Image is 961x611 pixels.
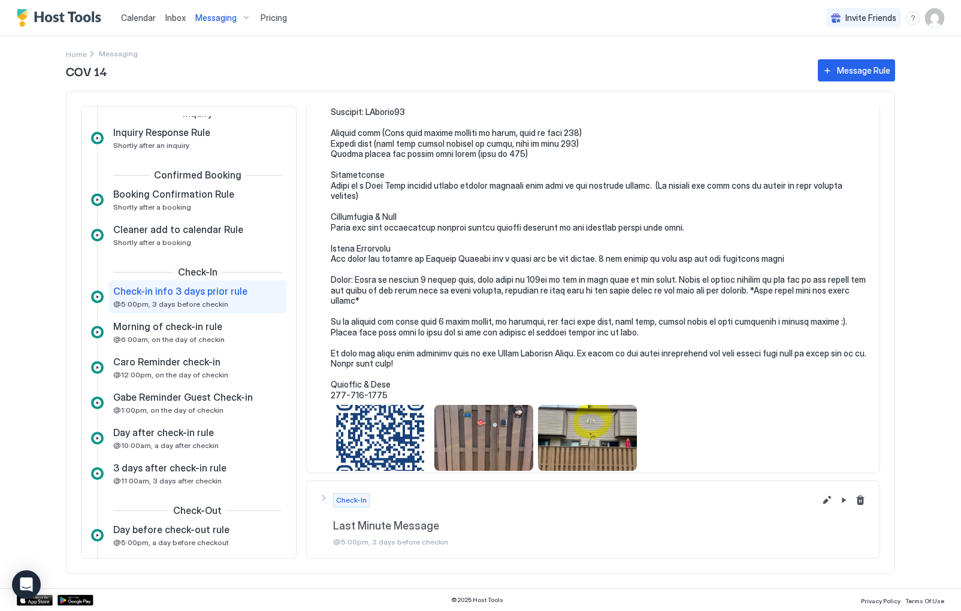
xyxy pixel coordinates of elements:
span: Privacy Policy [861,597,900,604]
button: Message Rule [818,59,895,81]
div: User profile [925,8,944,28]
span: Calendar [121,13,156,23]
span: @6:00am, on the day of checkin [113,335,225,344]
span: COV 14 [66,62,806,80]
div: Breadcrumb [66,47,87,60]
a: Terms Of Use [905,594,944,606]
span: Check-In [178,266,217,278]
button: Pause Message Rule [836,493,851,507]
a: Google Play Store [58,595,93,606]
span: @11:00am, 3 days after checkin [113,476,222,485]
span: Messaging [195,13,237,23]
a: App Store [17,595,53,606]
span: Shortly after an inquiry [113,141,189,150]
span: Inbox [165,13,186,23]
div: menu [906,11,920,25]
span: @1:00pm, on the day of checkin [113,406,223,415]
span: Pricing [261,13,287,23]
span: Home [66,50,87,59]
span: Invite Friends [845,13,896,23]
a: Inbox [165,11,186,24]
span: @5:00pm, 3 days before checkin [113,300,228,308]
span: © 2025 Host Tools [451,596,503,604]
span: Day after check-in rule [113,427,214,438]
div: View image [331,405,430,471]
button: Delete message rule [853,493,868,507]
button: Check-InLast Minute Message@5:00pm, 3 days before checkinEdit message rulePause Message RuleDelet... [307,481,880,559]
span: Check-in info 3 days prior rule [113,285,247,297]
a: Home [66,47,87,60]
div: Open Intercom Messenger [12,570,41,599]
span: @12:00pm, on the day of checkin [113,370,228,379]
span: Confirmed Booking [154,169,241,181]
div: Message Rule [837,64,890,77]
span: @5:00pm, a day before checkout [113,538,229,547]
button: Edit message rule [820,493,834,507]
span: Breadcrumb [99,49,138,58]
span: Shortly after a booking [113,202,191,211]
span: Booking Confirmation Rule [113,188,234,200]
div: View image [538,405,637,471]
a: Host Tools Logo [17,9,107,27]
a: Privacy Policy [861,594,900,606]
span: Shortly after a booking [113,238,191,247]
span: Last Minute Message [333,519,815,533]
span: Caro Reminder check-in [113,356,220,368]
span: Check-Out [173,504,222,516]
span: Gabe Reminder Guest Check-in [113,391,253,403]
span: Check-In [336,495,367,506]
span: Inquiry Response Rule [113,126,210,138]
span: Day before check-out rule [113,524,229,536]
div: View image [434,405,533,471]
span: Terms Of Use [905,597,944,604]
span: Morning of check-in rule [113,320,222,332]
span: Cleaner add to calendar Rule [113,223,243,235]
span: @10:00am, a day after checkin [113,441,219,450]
a: Calendar [121,11,156,24]
span: 3 days after check-in rule [113,462,226,474]
span: @5:00pm, 3 days before checkin [333,537,815,546]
